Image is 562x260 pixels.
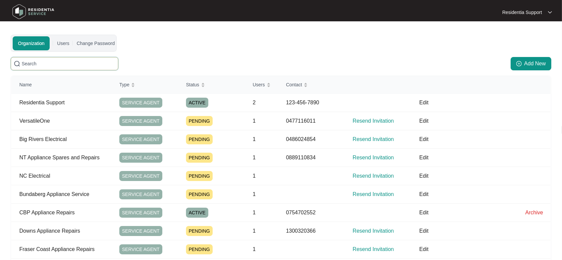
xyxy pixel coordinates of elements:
[119,226,162,236] span: SERVICE AGENT
[245,112,278,130] td: 1
[11,57,551,70] div: Organizations
[353,135,411,143] p: Resend Invitation
[119,171,162,181] span: SERVICE AGENT
[286,81,302,88] span: Contact
[353,190,411,198] p: Resend Invitation
[14,60,20,67] img: search-icon
[19,190,111,198] p: Bundaberg Appliance Service
[119,208,162,218] span: SERVICE AGENT
[119,98,162,108] span: SERVICE AGENT
[353,154,411,162] p: Resend Invitation
[419,154,517,162] p: Edit
[186,208,208,218] span: ACTIVE
[548,11,552,14] img: dropdown arrow
[119,134,162,144] span: SERVICE AGENT
[419,172,517,180] p: Edit
[10,2,57,22] img: residentia service logo
[516,61,522,66] span: plus-circle
[11,76,111,94] th: Name
[186,244,213,254] span: PENDING
[186,134,213,144] span: PENDING
[178,76,245,94] th: Status
[278,112,345,130] td: 0477116011
[353,172,411,180] p: Resend Invitation
[278,130,345,149] td: 0486024854
[19,227,111,235] p: Downs Appliance Repairs
[278,76,345,94] th: Contact
[419,209,517,217] p: Edit
[419,117,517,125] p: Edit
[13,36,50,50] div: Organization
[524,60,546,68] span: Add New
[119,81,129,88] span: Type
[253,81,265,88] span: Users
[119,189,162,199] span: SERVICE AGENT
[186,153,213,163] span: PENDING
[19,99,111,107] p: Residentia Support
[419,99,517,107] p: Edit
[111,76,178,94] th: Type
[186,226,213,236] span: PENDING
[186,189,213,199] span: PENDING
[419,190,517,198] p: Edit
[278,222,345,240] td: 1300320366
[186,81,199,88] span: Status
[19,172,111,180] p: NC Electrical
[511,57,551,70] button: Add New
[119,244,162,254] span: SERVICE AGENT
[245,149,278,167] td: 1
[245,130,278,149] td: 1
[419,227,517,235] p: Edit
[278,94,345,112] td: 123-456-7890
[186,98,208,108] span: ACTIVE
[22,60,115,67] input: Search
[419,135,517,143] p: Edit
[19,117,111,125] p: VersatileOne
[245,167,278,185] td: 1
[278,149,345,167] td: 0889110834
[19,135,111,143] p: Big Rivers Electrical
[525,209,551,217] p: Archive
[353,227,411,235] p: Resend Invitation
[245,222,278,240] td: 1
[353,117,411,125] p: Resend Invitation
[77,40,115,47] div: Change Password
[419,245,517,253] p: Edit
[245,204,278,222] td: 1
[502,9,542,16] p: Residentia Support
[245,94,278,112] td: 2
[119,153,162,163] span: SERVICE AGENT
[119,116,162,126] span: SERVICE AGENT
[278,204,345,222] td: 0754702552
[186,171,213,181] span: PENDING
[19,154,111,162] p: NT Appliance Spares and Repairs
[245,185,278,204] td: 1
[19,209,111,217] p: CBP Appliance Repairs
[353,245,411,253] p: Resend Invitation
[57,40,69,47] div: Users
[245,240,278,259] td: 1
[186,116,213,126] span: PENDING
[19,245,111,253] p: Fraser Coast Appliance Repairs
[245,76,278,94] th: Users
